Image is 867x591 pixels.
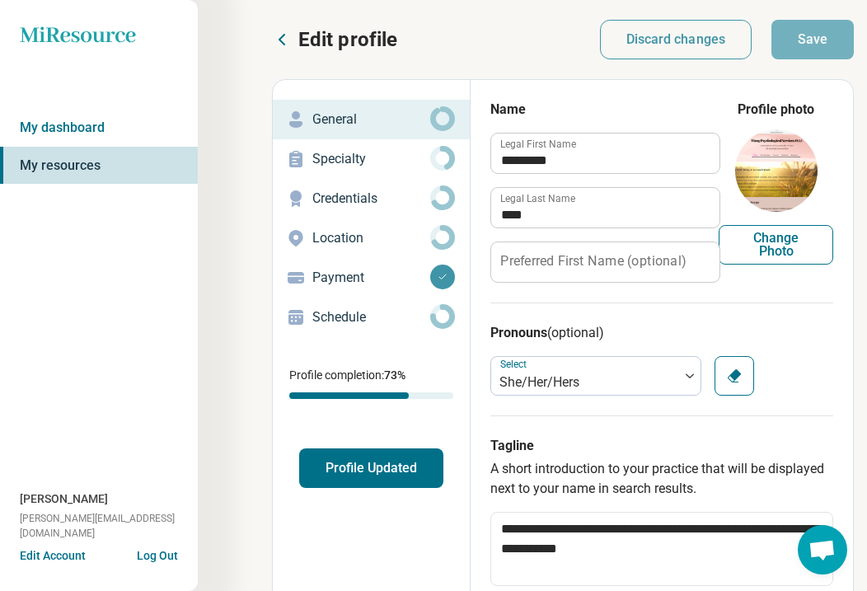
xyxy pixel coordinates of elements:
[312,307,430,327] p: Schedule
[500,194,575,204] label: Legal Last Name
[312,110,430,129] p: General
[312,268,430,288] p: Payment
[273,298,470,337] a: Schedule
[500,359,530,370] label: Select
[600,20,752,59] button: Discard changes
[312,149,430,169] p: Specialty
[289,392,453,399] div: Profile completion
[490,436,833,456] h3: Tagline
[137,547,178,561] button: Log Out
[272,26,397,53] button: Edit profile
[500,139,576,149] label: Legal First Name
[312,189,430,209] p: Credentials
[20,490,108,508] span: [PERSON_NAME]
[273,357,470,409] div: Profile completion:
[771,20,854,59] button: Save
[798,525,847,575] a: Open chat
[273,139,470,179] a: Specialty
[547,325,604,340] span: (optional)
[273,258,470,298] a: Payment
[312,228,430,248] p: Location
[273,179,470,218] a: Credentials
[500,255,686,268] label: Preferred First Name (optional)
[273,100,470,139] a: General
[384,368,405,382] span: 73 %
[499,373,671,392] div: She/Her/Hers
[20,547,86,565] button: Edit Account
[299,448,443,488] button: Profile Updated
[490,100,719,120] h3: Name
[273,218,470,258] a: Location
[490,323,833,343] h3: Pronouns
[738,100,814,120] legend: Profile photo
[719,225,833,265] button: Change Photo
[20,511,198,541] span: [PERSON_NAME][EMAIL_ADDRESS][DOMAIN_NAME]
[735,129,818,212] img: avatar image
[298,26,397,53] p: Edit profile
[490,459,833,499] p: A short introduction to your practice that will be displayed next to your name in search results.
